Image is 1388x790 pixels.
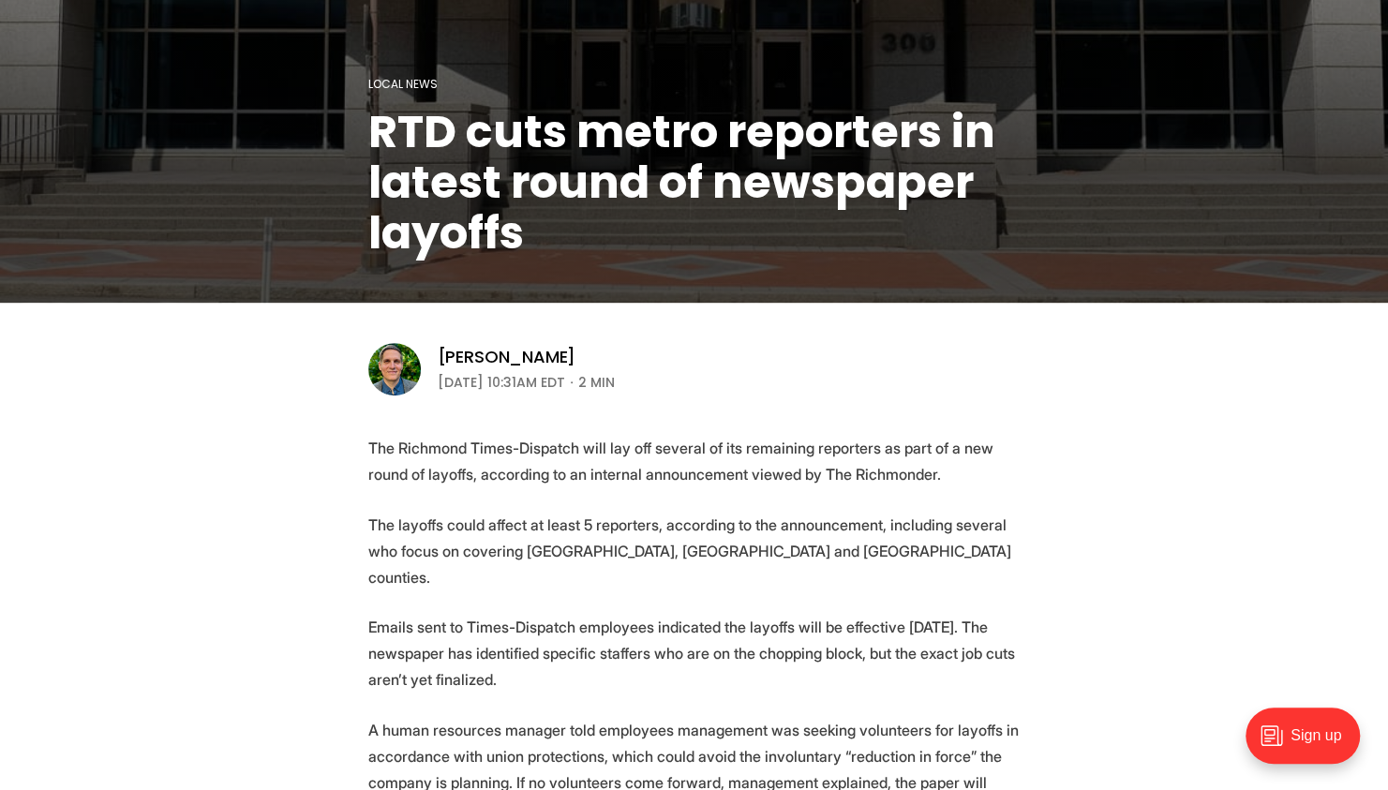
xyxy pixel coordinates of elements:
[368,435,1021,487] p: The Richmond Times-Dispatch will lay off several of its remaining reporters as part of a new roun...
[368,614,1021,693] p: Emails sent to Times-Dispatch employees indicated the layoffs will be effective [DATE]. The newsp...
[1230,698,1388,790] iframe: portal-trigger
[438,371,565,394] time: [DATE] 10:31AM EDT
[368,76,438,92] a: Local News
[368,512,1021,590] p: The layoffs could affect at least 5 reporters, according to the announcement, including several w...
[438,346,576,368] a: [PERSON_NAME]
[368,107,1021,259] h1: RTD cuts metro reporters in latest round of newspaper layoffs
[368,343,421,395] img: Graham Moomaw
[578,371,615,394] span: 2 min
